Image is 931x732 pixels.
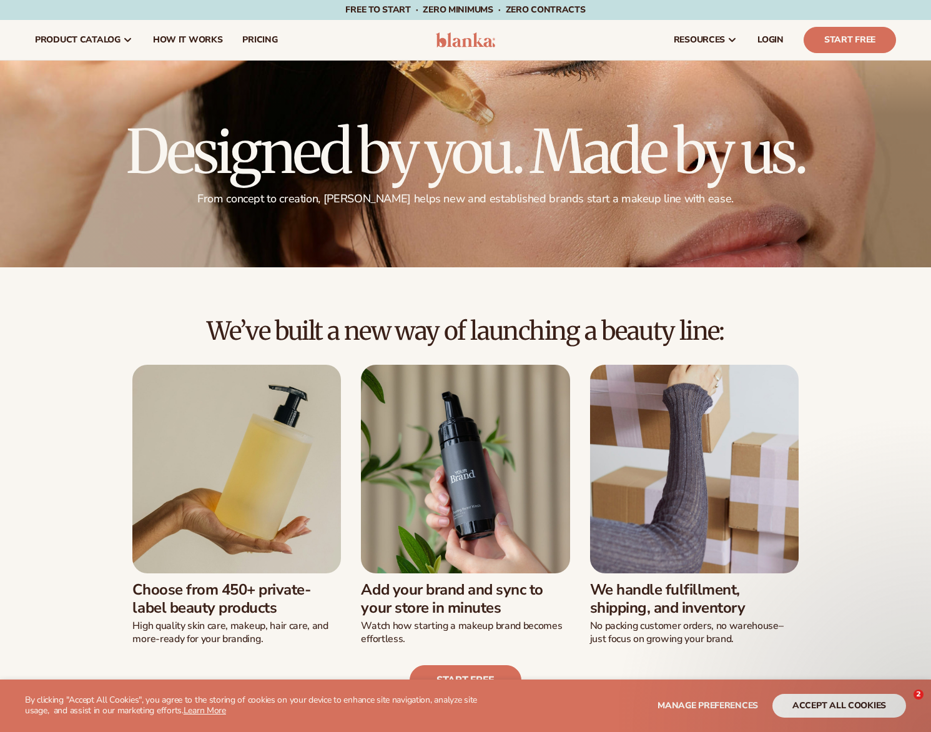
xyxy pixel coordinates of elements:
span: 2 [914,690,924,700]
p: Watch how starting a makeup brand becomes effortless. [361,620,569,646]
img: Female moving shipping boxes. [590,365,799,573]
span: How It Works [153,35,223,45]
h3: We handle fulfillment, shipping, and inventory [590,581,799,617]
span: product catalog [35,35,121,45]
a: How It Works [143,20,233,60]
p: No packing customer orders, no warehouse–just focus on growing your brand. [590,620,799,646]
a: Learn More [184,705,226,716]
p: High quality skin care, makeup, hair care, and more-ready for your branding. [132,620,341,646]
button: Manage preferences [658,694,758,718]
h1: Designed by you. Made by us. [126,122,805,182]
a: Start free [410,665,521,695]
span: resources [674,35,725,45]
a: Start Free [804,27,896,53]
h3: Choose from 450+ private-label beauty products [132,581,341,617]
span: LOGIN [757,35,784,45]
p: By clicking "Accept All Cookies", you agree to the storing of cookies on your device to enhance s... [25,695,500,716]
img: logo [436,32,495,47]
a: resources [664,20,747,60]
span: Free to start · ZERO minimums · ZERO contracts [345,4,585,16]
img: Female hand holding soap bottle. [132,365,341,573]
span: pricing [242,35,277,45]
p: From concept to creation, [PERSON_NAME] helps new and established brands start a makeup line with... [126,192,805,206]
a: product catalog [25,20,143,60]
a: pricing [232,20,287,60]
img: Male hand holding beard wash. [361,365,569,573]
button: accept all cookies [772,694,906,718]
h3: Add your brand and sync to your store in minutes [361,581,569,617]
iframe: Intercom live chat [888,690,918,720]
h2: We’ve built a new way of launching a beauty line: [35,317,896,345]
a: LOGIN [747,20,794,60]
span: Manage preferences [658,700,758,711]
